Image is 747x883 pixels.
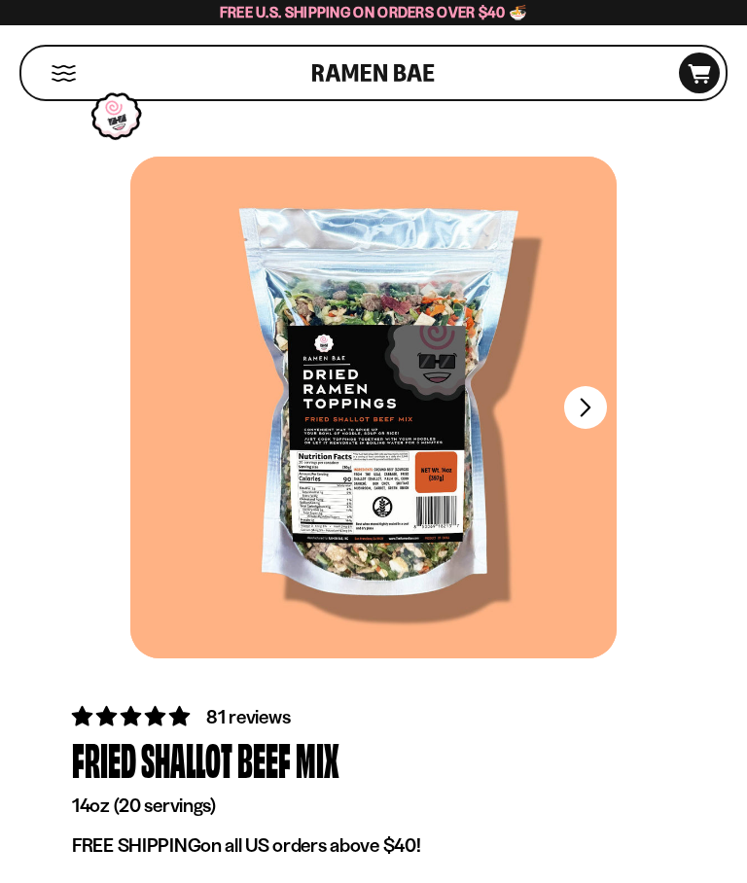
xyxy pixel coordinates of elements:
[72,731,136,789] div: Fried
[296,731,339,789] div: Mix
[220,3,528,21] span: Free U.S. Shipping on Orders over $40 🍜
[206,705,290,728] span: 81 reviews
[72,704,194,728] span: 4.83 stars
[564,386,607,429] button: Next
[141,731,232,789] div: Shallot
[72,833,675,858] p: on all US orders above $40!
[72,794,675,818] p: 14oz (20 servings)
[51,65,77,82] button: Mobile Menu Trigger
[72,833,200,857] strong: FREE SHIPPING
[237,731,291,789] div: Beef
